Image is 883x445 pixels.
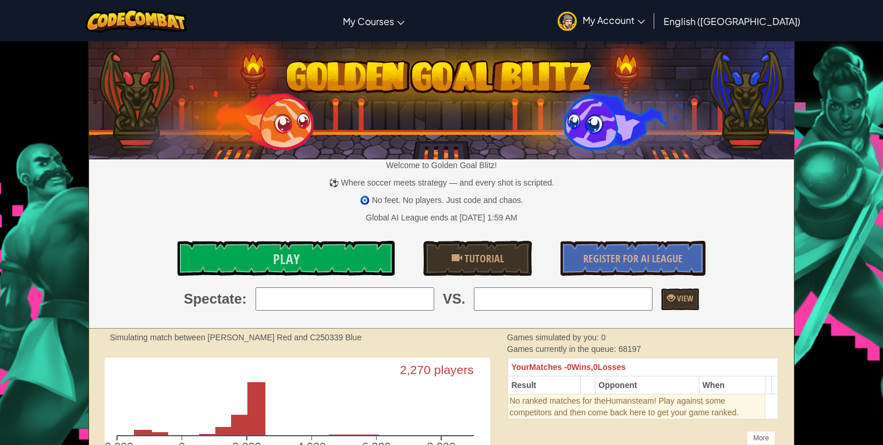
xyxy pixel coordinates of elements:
[572,362,593,372] span: Wins,
[583,14,645,26] span: My Account
[529,362,567,372] span: Matches -
[699,376,765,394] th: When
[507,344,618,354] span: Games currently in the queue:
[273,250,300,268] span: Play
[462,251,504,266] span: Tutorial
[583,251,683,266] span: Register for AI League
[343,15,394,27] span: My Courses
[366,212,517,223] div: Global AI League ends at [DATE] 1:59 AM
[508,358,778,376] th: 0 0
[561,241,705,276] a: Register for AI League
[601,333,606,342] span: 0
[89,177,795,188] p: ⚽ Where soccer meets strategy — and every shot is scripted.
[747,431,775,445] div: More
[511,362,529,372] span: Your
[443,289,466,309] span: VS.
[400,364,474,378] text: 2,270 players
[618,344,641,354] span: 68197
[89,159,795,171] p: Welcome to Golden Goal Blitz!
[507,333,601,342] span: Games simulated by you:
[508,394,765,419] td: Humans
[423,241,531,276] a: Tutorial
[595,376,699,394] th: Opponent
[675,293,693,304] span: View
[664,15,800,27] span: English ([GEOGRAPHIC_DATA])
[509,396,605,405] span: No ranked matches for the
[184,289,242,309] span: Spectate
[86,9,187,33] img: CodeCombat logo
[89,37,795,159] img: Golden Goal
[552,2,651,39] a: My Account
[598,362,626,372] span: Losses
[508,376,580,394] th: Result
[558,12,577,31] img: avatar
[89,194,795,206] p: 🧿 No feet. No players. Just code and chaos.
[242,289,247,309] span: :
[658,5,806,37] a: English ([GEOGRAPHIC_DATA])
[337,5,410,37] a: My Courses
[110,333,362,342] strong: Simulating match between [PERSON_NAME] Red and C250339 Blue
